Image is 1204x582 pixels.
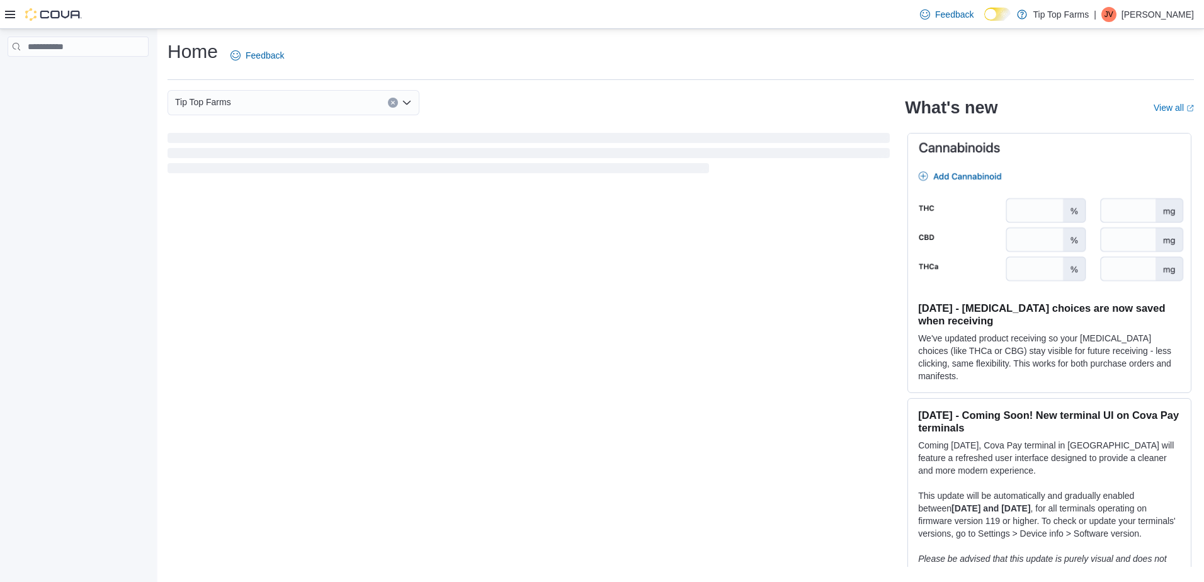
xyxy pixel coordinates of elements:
span: Feedback [246,49,284,62]
h3: [DATE] - [MEDICAL_DATA] choices are now saved when receiving [918,302,1181,327]
p: Tip Top Farms [1033,7,1089,22]
span: Loading [168,135,890,176]
p: [PERSON_NAME] [1122,7,1194,22]
p: Coming [DATE], Cova Pay terminal in [GEOGRAPHIC_DATA] will feature a refreshed user interface des... [918,439,1181,477]
strong: [DATE] and [DATE] [951,503,1030,513]
span: Tip Top Farms [175,94,231,110]
button: Clear input [388,98,398,108]
a: View allExternal link [1154,103,1194,113]
p: This update will be automatically and gradually enabled between , for all terminals operating on ... [918,489,1181,540]
h2: What's new [905,98,997,118]
h1: Home [168,39,218,64]
a: Feedback [225,43,289,68]
div: Jennifer Villalobos [1101,7,1116,22]
span: Feedback [935,8,974,21]
svg: External link [1186,105,1194,112]
p: We've updated product receiving so your [MEDICAL_DATA] choices (like THCa or CBG) stay visible fo... [918,332,1181,382]
button: Open list of options [402,98,412,108]
input: Dark Mode [984,8,1011,21]
a: Feedback [915,2,979,27]
p: | [1094,7,1096,22]
h3: [DATE] - Coming Soon! New terminal UI on Cova Pay terminals [918,409,1181,434]
em: Please be advised that this update is purely visual and does not impact payment functionality. [918,554,1167,576]
nav: Complex example [8,59,149,89]
span: JV [1105,7,1113,22]
img: Cova [25,8,82,21]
